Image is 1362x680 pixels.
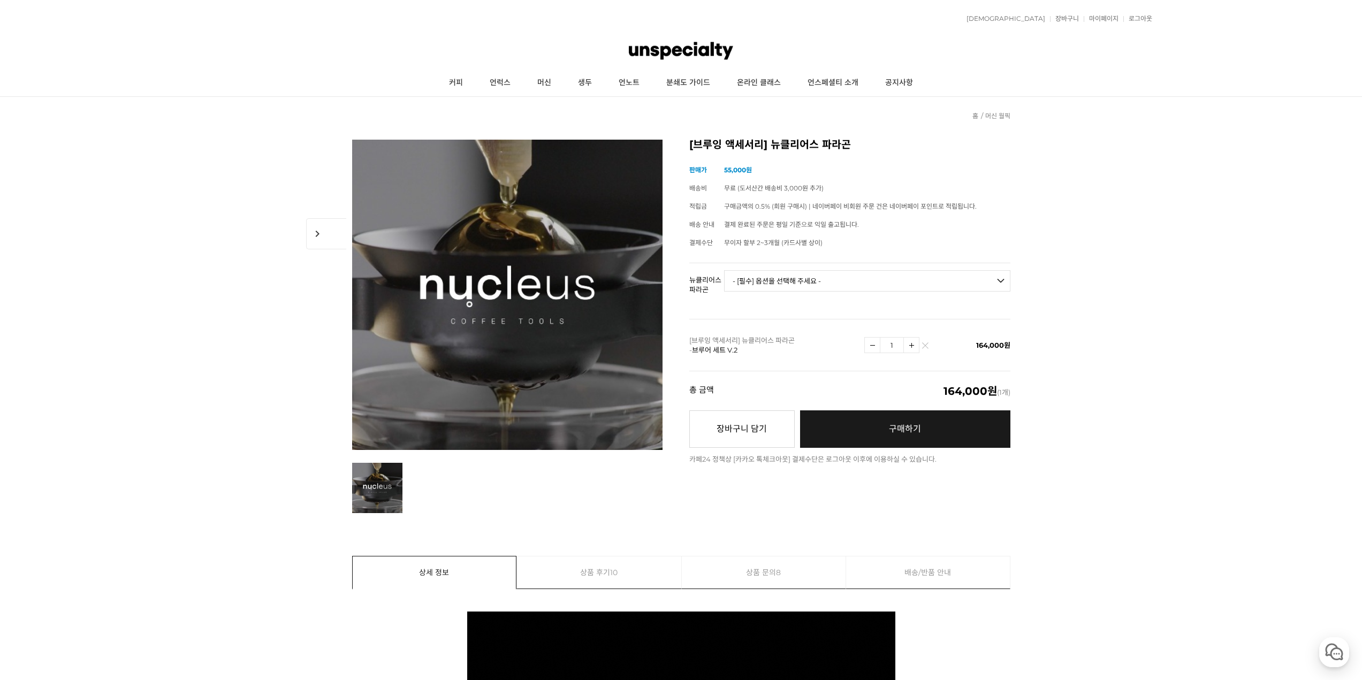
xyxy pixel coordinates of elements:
img: 언스페셜티 몰 [629,35,733,67]
span: chevron_right [306,218,346,249]
a: 구매하기 [800,410,1010,448]
div: 카페24 정책상 [카카오 톡체크아웃] 결제수단은 로그아웃 이후에 이용하실 수 있습니다. [689,456,1010,463]
h2: [브루잉 액세서리] 뉴클리어스 파라곤 [689,140,1010,150]
a: 마이페이지 [1084,16,1118,22]
img: 삭제 [922,345,928,351]
span: (1개) [943,386,1010,396]
a: 상품 문의8 [682,556,846,589]
a: 생두 [565,70,605,96]
span: 브루어 세트 V.2 [692,346,737,354]
span: 배송 안내 [689,220,714,228]
a: 언노트 [605,70,653,96]
span: 10 [610,556,618,589]
span: 164,000원 [976,341,1010,349]
span: 8 [776,556,781,589]
a: 상품 후기10 [517,556,681,589]
p: [브루잉 액세서리] 뉴클리어스 파라곤 - [689,335,859,355]
em: 164,000원 [943,385,997,398]
a: [DEMOGRAPHIC_DATA] [961,16,1045,22]
a: 언럭스 [476,70,524,96]
button: 장바구니 담기 [689,410,795,448]
a: 배송/반품 안내 [846,556,1010,589]
span: 무이자 할부 2~3개월 (카드사별 상이) [724,239,823,247]
a: 머신 월픽 [985,112,1010,120]
a: 온라인 클래스 [724,70,794,96]
span: 배송비 [689,184,707,192]
strong: 총 금액 [689,386,714,396]
img: 수량증가 [904,338,919,353]
img: 수량감소 [865,338,880,353]
span: 결제수단 [689,239,713,247]
a: 홈 [972,112,978,120]
strong: 55,000원 [724,166,752,174]
a: 공지사항 [872,70,926,96]
a: 머신 [524,70,565,96]
span: 구매금액의 0.5% (회원 구매시) | 네이버페이 비회원 주문 건은 네이버페이 포인트로 적립됩니다. [724,202,977,210]
a: 분쇄도 가이드 [653,70,724,96]
span: 적립금 [689,202,707,210]
a: 상세 정보 [353,556,516,589]
a: 로그아웃 [1123,16,1152,22]
span: 판매가 [689,166,707,174]
span: 무료 (도서산간 배송비 3,000원 추가) [724,184,824,192]
a: 커피 [436,70,476,96]
img: 뉴클리어스 파라곤 [352,140,663,450]
span: 구매하기 [889,424,921,434]
a: 장바구니 [1050,16,1079,22]
span: 결제 완료된 주문은 평일 기준으로 익일 출고됩니다. [724,220,859,228]
a: 언스페셜티 소개 [794,70,872,96]
th: 뉴클리어스 파라곤 [689,263,724,297]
